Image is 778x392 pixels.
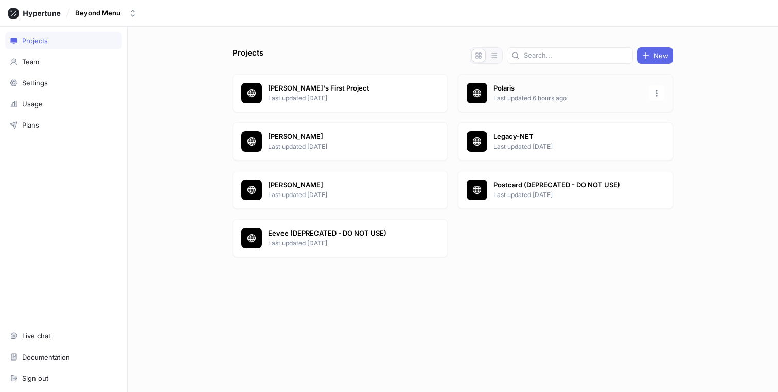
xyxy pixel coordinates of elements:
p: Eevee (DEPRECATED - DO NOT USE) [268,228,417,239]
a: Usage [5,95,122,113]
div: Team [22,58,39,66]
input: Search... [524,50,628,61]
div: Projects [22,37,48,45]
p: Projects [233,47,263,64]
div: Settings [22,79,48,87]
div: Usage [22,100,43,108]
p: Polaris [493,83,643,94]
p: [PERSON_NAME] [268,180,417,190]
p: Last updated [DATE] [493,142,643,151]
button: New [637,47,673,64]
p: [PERSON_NAME]'s First Project [268,83,417,94]
p: Legacy-NET [493,132,643,142]
div: Beyond Menu [75,9,120,17]
p: Last updated 6 hours ago [493,94,643,103]
a: Plans [5,116,122,134]
button: Beyond Menu [71,5,141,22]
p: [PERSON_NAME] [268,132,417,142]
p: Last updated [DATE] [268,239,417,248]
span: New [653,52,668,59]
div: Sign out [22,374,48,382]
p: Last updated [DATE] [493,190,643,200]
a: Team [5,53,122,70]
div: Live chat [22,332,50,340]
a: Documentation [5,348,122,366]
p: Last updated [DATE] [268,94,417,103]
p: Last updated [DATE] [268,190,417,200]
p: Last updated [DATE] [268,142,417,151]
a: Settings [5,74,122,92]
p: Postcard (DEPRECATED - DO NOT USE) [493,180,643,190]
div: Plans [22,121,39,129]
a: Projects [5,32,122,49]
div: Documentation [22,353,70,361]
